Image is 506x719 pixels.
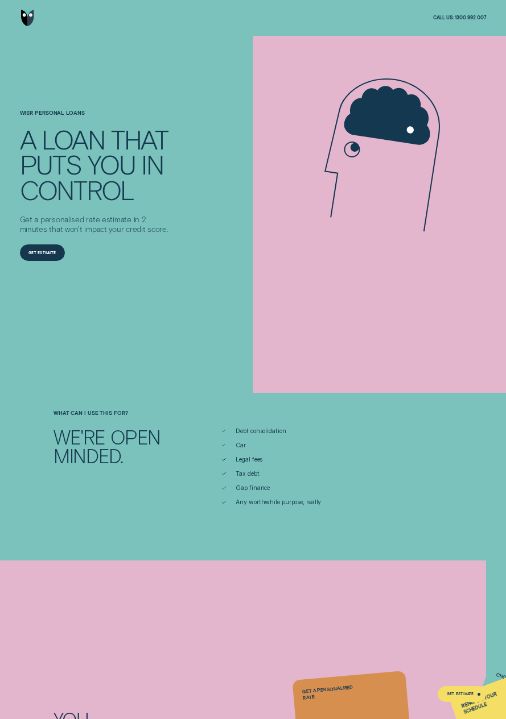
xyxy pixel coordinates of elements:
div: IN [141,152,163,177]
span: Call us: [433,15,454,21]
div: A [20,127,36,152]
h4: A LOAN THAT PUTS YOU IN CONTROL [20,127,175,201]
a: Get Estimate [20,244,65,260]
div: CONTROL [20,177,134,202]
span: Debt consolidation [236,427,286,435]
span: Tax debt [236,470,259,478]
div: THAT [111,127,168,152]
div: We're open minded. [51,427,186,466]
p: Get a personalised rate estimate in 2 minutes that won't impact your credit score. [20,214,175,234]
img: Wisr [21,10,35,26]
a: Call us:1300 992 007 [433,15,487,21]
h1: Wisr Personal Loans [20,110,175,127]
span: Legal fees [236,456,262,464]
div: LOAN [42,127,105,152]
span: Car [236,442,246,450]
div: PUTS [20,152,82,177]
a: Get Estimate [438,686,487,702]
div: What can I use this for? [51,410,186,417]
span: 1300 992 007 [455,15,486,21]
span: Gap finance [236,484,270,492]
span: Any worthwhile purpose, really [236,498,321,506]
div: YOU [88,152,135,177]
